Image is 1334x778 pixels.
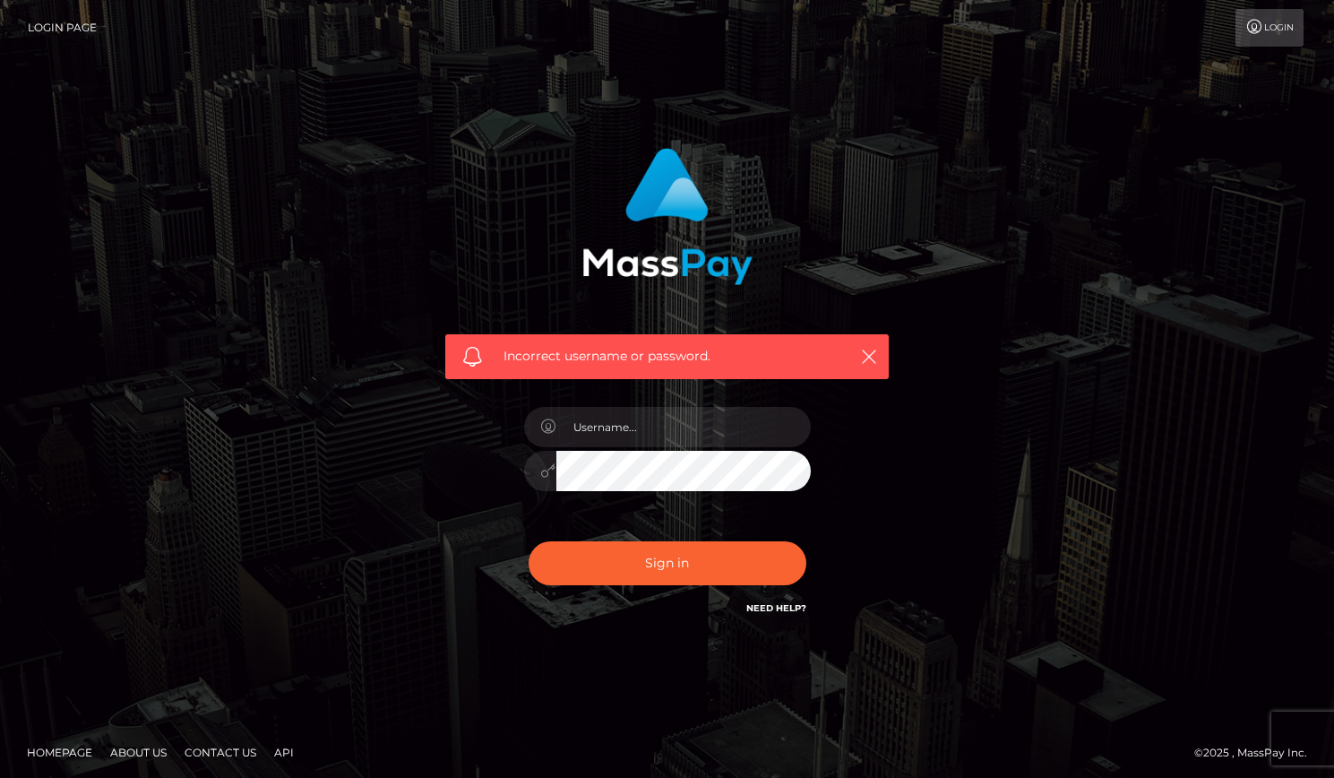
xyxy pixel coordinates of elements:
a: API [267,739,301,766]
a: Need Help? [746,602,806,614]
div: © 2025 , MassPay Inc. [1194,743,1321,763]
button: Sign in [529,541,806,585]
span: Incorrect username or password. [503,347,831,366]
img: MassPay Login [582,148,753,285]
input: Username... [556,407,811,447]
a: Login [1235,9,1304,47]
a: Homepage [20,739,99,766]
a: Login Page [28,9,97,47]
a: Contact Us [177,739,263,766]
a: About Us [103,739,174,766]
